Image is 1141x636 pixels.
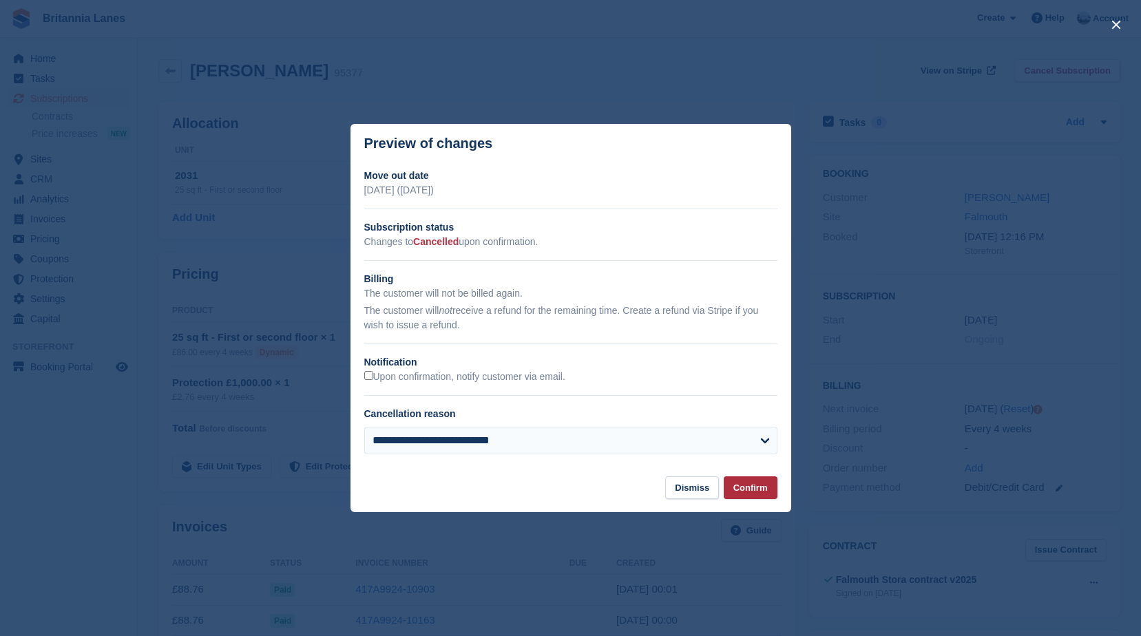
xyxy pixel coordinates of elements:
p: Preview of changes [364,136,493,151]
button: Confirm [724,476,777,499]
p: [DATE] ([DATE]) [364,183,777,198]
button: close [1105,14,1127,36]
span: Cancelled [413,236,459,247]
h2: Notification [364,355,777,370]
label: Cancellation reason [364,408,456,419]
h2: Move out date [364,169,777,183]
p: The customer will receive a refund for the remaining time. Create a refund via Stripe if you wish... [364,304,777,332]
em: not [439,305,452,316]
h2: Subscription status [364,220,777,235]
button: Dismiss [665,476,719,499]
p: The customer will not be billed again. [364,286,777,301]
h2: Billing [364,272,777,286]
p: Changes to upon confirmation. [364,235,777,249]
input: Upon confirmation, notify customer via email. [364,371,373,380]
label: Upon confirmation, notify customer via email. [364,371,565,383]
